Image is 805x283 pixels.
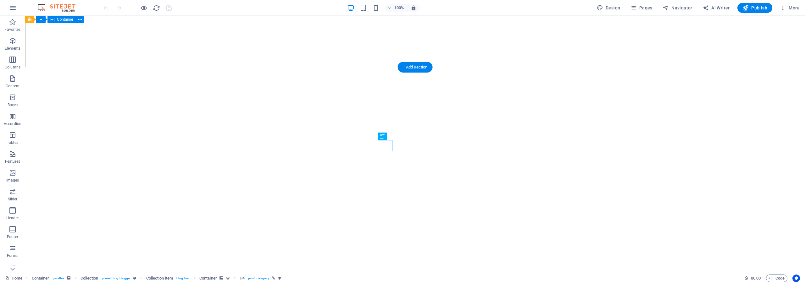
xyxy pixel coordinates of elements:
[52,275,64,282] span: . parallax
[702,5,730,11] span: AI Writer
[146,275,173,282] span: Click to select. Double-click to edit
[219,276,223,280] i: This element contains a background
[700,3,732,13] button: AI Writer
[57,18,73,21] span: Container
[766,275,787,282] button: Code
[7,234,18,239] p: Footer
[175,275,190,282] span: . blog-box
[385,4,407,12] button: 100%
[6,84,19,89] p: Content
[6,178,19,183] p: Images
[5,65,20,70] p: Columns
[133,276,136,280] i: This element is a customizable preset
[628,3,655,13] button: Pages
[199,275,217,282] span: Click to select. Double-click to edit
[153,4,160,12] button: reload
[272,276,275,280] i: This element is linked
[594,3,623,13] button: Design
[755,276,756,280] span: :
[4,27,20,32] p: Favorites
[594,3,623,13] div: Design (Ctrl+Alt+Y)
[7,140,18,145] p: Tables
[751,275,761,282] span: 00 00
[5,159,20,164] p: Features
[80,275,98,282] span: Click to select. Double-click to edit
[5,275,22,282] a: Click to cancel selection. Double-click to open Pages
[101,275,131,282] span: . preset-blog-blogger
[67,276,70,280] i: This element contains a background
[36,4,83,12] img: Editor Logo
[5,46,21,51] p: Elements
[742,5,767,11] span: Publish
[8,197,18,202] p: Slider
[769,275,785,282] span: Code
[411,5,416,11] i: On resize automatically adjust zoom level to fit chosen device.
[597,5,620,11] span: Design
[278,276,282,280] i: This element is bound to a collection
[394,4,404,12] h6: 100%
[398,62,433,73] div: + Add section
[32,275,282,282] nav: breadcrumb
[140,4,147,12] button: Click here to leave preview mode and continue editing
[777,3,802,13] button: More
[792,275,800,282] button: Usercentrics
[780,5,800,11] span: More
[660,3,695,13] button: Navigator
[6,215,19,220] p: Header
[226,276,230,280] i: This element can be bound to a collection field
[663,5,692,11] span: Navigator
[744,275,761,282] h6: Session time
[247,275,269,282] span: . post--category
[153,4,160,12] i: Reload page
[737,3,772,13] button: Publish
[32,275,49,282] span: Click to select. Double-click to edit
[240,275,245,282] span: Click to select. Double-click to edit
[8,102,18,107] p: Boxes
[630,5,652,11] span: Pages
[4,121,21,126] p: Accordion
[7,253,18,258] p: Forms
